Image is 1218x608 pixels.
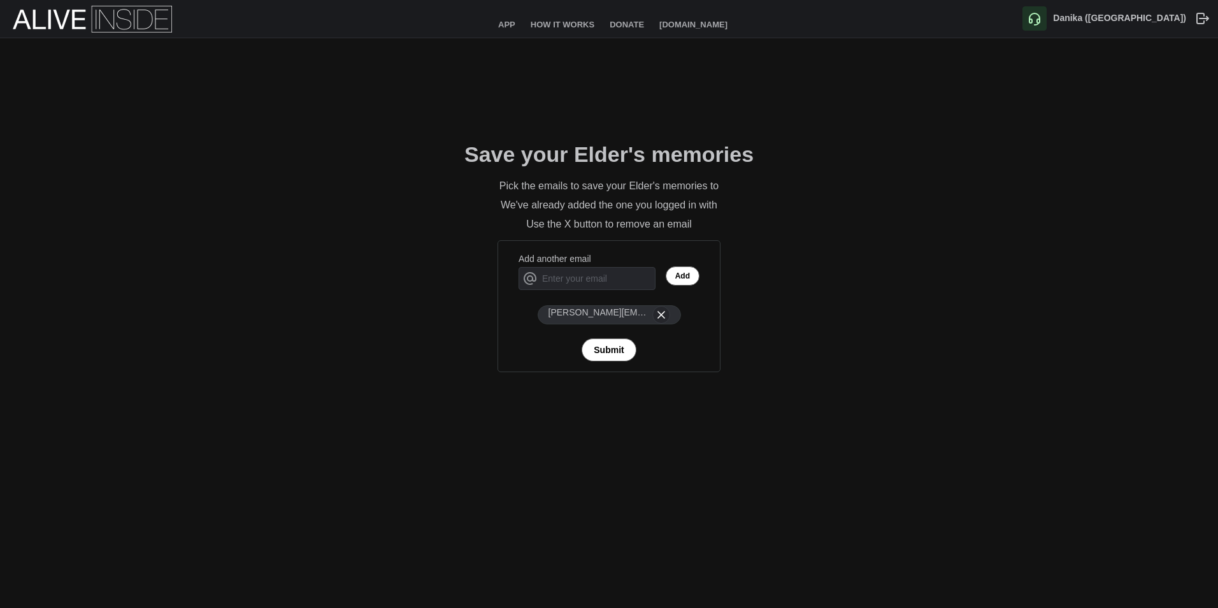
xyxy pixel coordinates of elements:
a: App [491,14,523,37]
label: Add another email [519,252,591,266]
a: Donate [602,14,652,37]
button: Add [666,266,699,286]
div: Use the X button to remove an email [526,217,692,233]
input: Enter your email [519,267,656,290]
div: [PERSON_NAME][EMAIL_ADDRESS][PERSON_NAME][DOMAIN_NAME] [548,306,652,324]
button: Submit [582,338,636,361]
span: Submit [594,339,624,361]
img: Alive Inside Logo [13,6,172,33]
span: Add [675,267,690,285]
div: Pick the emails to save your Elder's memories to [499,178,719,198]
a: [DOMAIN_NAME] [652,14,735,37]
div: We've already added the one you logged in with [501,198,717,217]
h2: Save your Elder's memories [454,130,764,178]
a: How It Works [523,14,602,37]
b: Danika ([GEOGRAPHIC_DATA]) [1053,13,1186,23]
